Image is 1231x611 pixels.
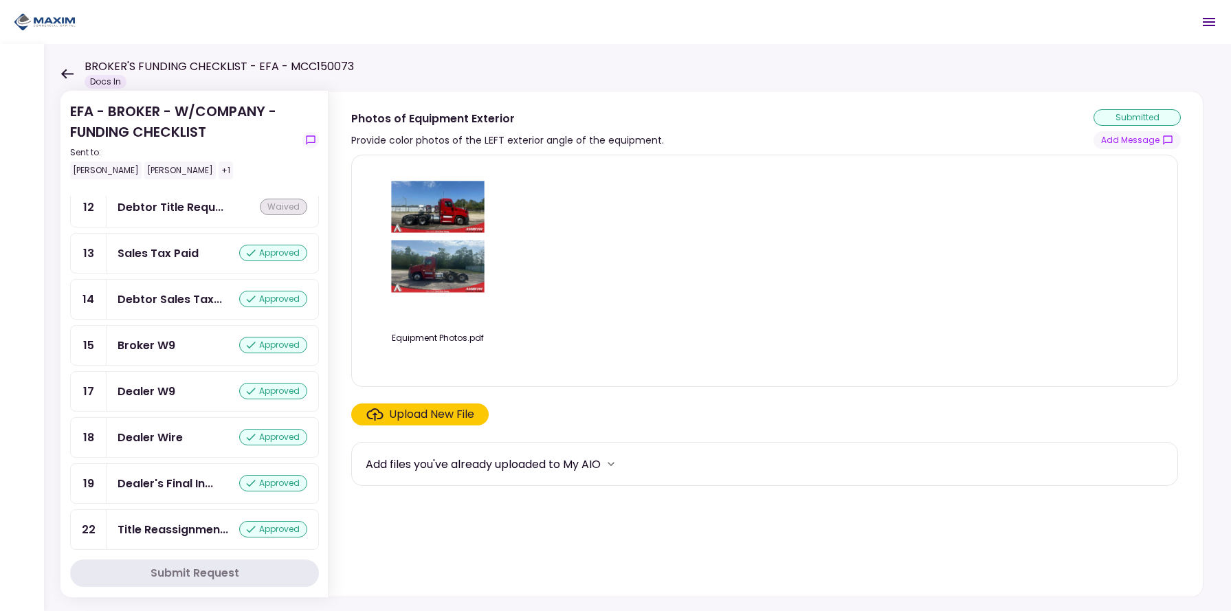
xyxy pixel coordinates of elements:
[1193,5,1226,38] button: Open menu
[71,372,107,411] div: 17
[118,245,199,262] div: Sales Tax Paid
[118,429,183,446] div: Dealer Wire
[70,325,319,366] a: 15Broker W9approved
[151,565,239,581] div: Submit Request
[70,146,297,159] div: Sent to:
[71,510,107,549] div: 22
[1094,131,1181,149] button: show-messages
[239,429,307,445] div: approved
[71,234,107,273] div: 13
[118,337,175,354] div: Broker W9
[239,337,307,353] div: approved
[351,132,664,148] div: Provide color photos of the LEFT exterior angle of the equipment.
[366,332,510,344] div: Equipment Photos.pdf
[70,101,297,179] div: EFA - BROKER - W/COMPANY - FUNDING CHECKLIST
[302,132,319,148] button: show-messages
[71,188,107,227] div: 12
[118,291,222,308] div: Debtor Sales Tax Treatment
[70,463,319,504] a: 19Dealer's Final Invoiceapproved
[118,199,223,216] div: Debtor Title Requirements - Proof of IRP or Exemption
[260,199,307,215] div: waived
[351,403,489,425] span: Click here to upload the required document
[70,371,319,412] a: 17Dealer W9approved
[366,456,601,473] div: Add files you've already uploaded to My AIO
[118,521,228,538] div: Title Reassignment
[239,245,307,261] div: approved
[71,280,107,319] div: 14
[239,383,307,399] div: approved
[329,91,1204,597] div: Photos of Equipment ExteriorProvide color photos of the LEFT exterior angle of the equipment.subm...
[239,475,307,491] div: approved
[71,464,107,503] div: 19
[70,162,142,179] div: [PERSON_NAME]
[118,383,175,400] div: Dealer W9
[70,559,319,587] button: Submit Request
[14,12,76,32] img: Partner icon
[351,110,664,127] div: Photos of Equipment Exterior
[70,417,319,458] a: 18Dealer Wireapproved
[239,291,307,307] div: approved
[118,475,213,492] div: Dealer's Final Invoice
[601,454,621,474] button: more
[70,279,319,320] a: 14Debtor Sales Tax Treatmentapproved
[85,75,126,89] div: Docs In
[70,509,319,550] a: 22Title Reassignmentapproved
[85,58,354,75] h1: BROKER'S FUNDING CHECKLIST - EFA - MCC150073
[70,233,319,274] a: 13Sales Tax Paidapproved
[239,521,307,537] div: approved
[144,162,216,179] div: [PERSON_NAME]
[389,406,474,423] div: Upload New File
[71,326,107,365] div: 15
[71,418,107,457] div: 18
[219,162,233,179] div: +1
[70,187,319,227] a: 12Debtor Title Requirements - Proof of IRP or Exemptionwaived
[1094,109,1181,126] div: submitted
